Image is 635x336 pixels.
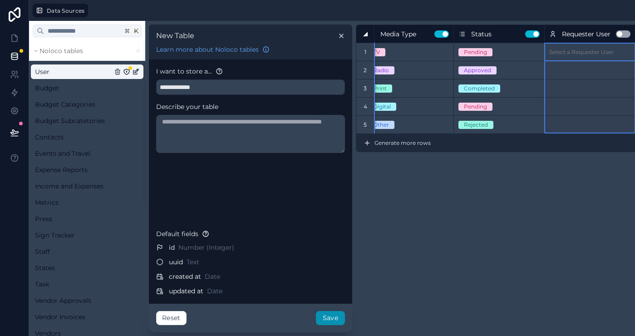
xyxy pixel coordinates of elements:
span: New Table [156,30,194,41]
div: Digital [373,103,391,111]
span: I want to store a... [156,67,212,75]
a: Press [35,214,112,223]
div: Pending [464,48,487,56]
span: Task [35,280,49,289]
a: Vendor Invoices [35,312,112,321]
a: Vendor Approvals [35,296,112,305]
a: Contacts [35,133,112,142]
div: Staff [31,244,143,259]
span: Sign Tracker [35,231,74,240]
button: Generate more rows [364,134,431,152]
div: Sign Tracker [31,228,143,242]
span: uuid [169,257,183,267]
div: 5 [356,115,374,133]
div: Budget Subcatetories [31,114,143,128]
span: Noloco tables [39,46,83,55]
div: Vendor Approvals [31,293,143,308]
a: States [35,263,112,272]
span: Staff [35,247,50,256]
span: K [133,28,139,34]
button: Noloco tables [31,44,131,57]
span: Events and Travel [35,149,90,158]
div: Print [373,84,387,93]
span: Budget Subcatetories [35,116,105,125]
span: Text [187,257,199,267]
a: Budget [35,84,112,93]
a: Sign Tracker [35,231,112,240]
span: Requester User [562,30,610,39]
a: Task [35,280,112,289]
div: 1 [356,43,374,61]
div: Expense Reports [31,163,143,177]
button: Data Sources [33,4,88,17]
span: Contacts [35,133,64,142]
a: Events and Travel [35,149,112,158]
a: Learn more about Noloco tables [153,45,273,54]
div: Radio [373,66,389,74]
div: Other [373,121,389,129]
span: id [169,243,175,252]
a: Expense Reports [35,165,112,174]
div: States [31,261,143,275]
span: Income and Expenses [35,182,103,191]
div: Vendor Invoices [31,310,143,324]
div: Events and Travel [31,146,143,161]
div: User [31,64,143,79]
a: Income and Expenses [35,182,112,191]
span: Date [205,272,220,281]
div: 2 [356,61,374,79]
div: Budget Categories [31,97,143,112]
span: Metrics [35,198,59,207]
div: Metrics [31,195,143,210]
span: User [35,67,49,76]
div: Pending [464,103,487,111]
span: States [35,263,55,272]
span: Generate more rows [374,139,431,147]
span: Press [35,214,52,223]
div: 4 [356,97,374,115]
button: Save [316,311,345,326]
span: Status [471,30,492,39]
span: Vendor Approvals [35,296,91,305]
span: Data Sources [47,7,85,14]
span: updated at [169,287,203,296]
span: Budget Categories [35,100,95,109]
a: Budget Categories [35,100,112,109]
span: Describe your table [156,103,218,111]
a: User [35,67,112,76]
span: Vendor Invoices [35,312,85,321]
span: Number (Integer) [178,243,234,252]
span: Default fields [156,230,198,238]
div: Contacts [31,130,143,144]
a: Budget Subcatetories [35,116,112,125]
div: Income and Expenses [31,179,143,193]
span: Learn more about Noloco tables [156,45,259,54]
span: Budget [35,84,59,93]
span: Media Type [380,30,416,39]
div: Select a Requester User [549,49,614,56]
div: TV [373,48,380,56]
a: Staff [35,247,112,256]
div: Task [31,277,143,292]
div: Rejected [464,121,488,129]
a: Metrics [35,198,112,207]
div: Approved [464,66,491,74]
div: Completed [464,84,495,93]
div: 3 [356,79,374,97]
span: Expense Reports [35,165,88,174]
div: Press [31,212,143,226]
div: Budget [31,81,143,95]
span: created at [169,272,201,281]
span: Date [207,287,222,296]
button: Reset [156,311,187,326]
